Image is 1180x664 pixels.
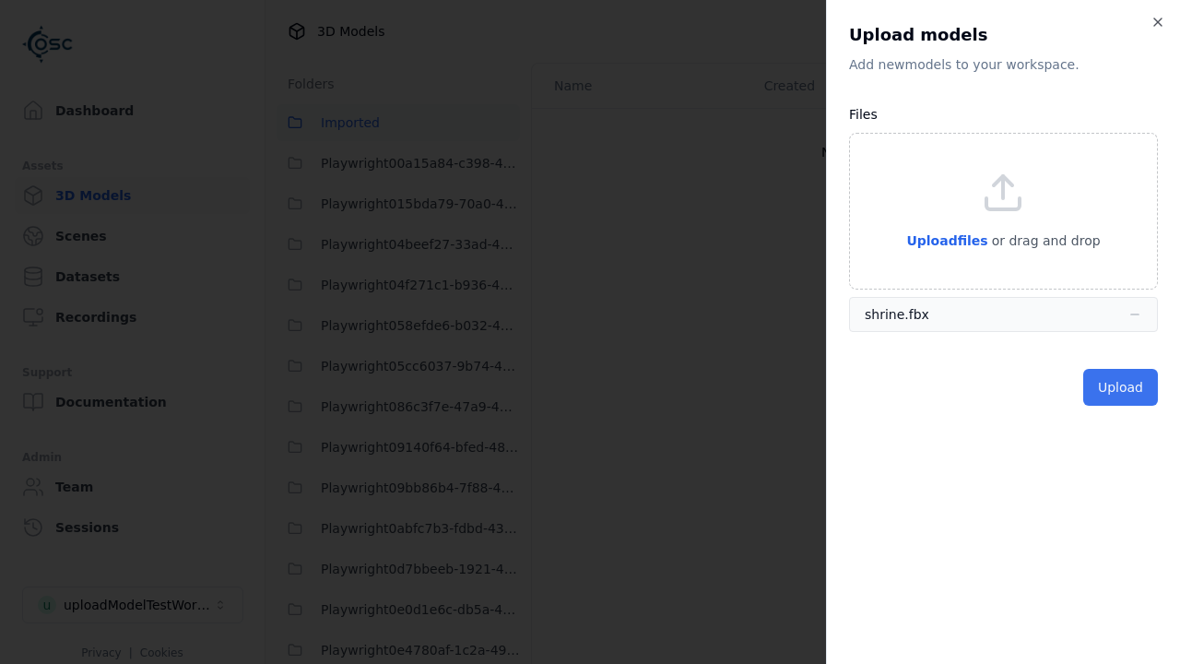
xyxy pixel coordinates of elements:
[849,55,1158,74] p: Add new model s to your workspace.
[1083,369,1158,406] button: Upload
[865,305,929,324] div: shrine.fbx
[988,230,1101,252] p: or drag and drop
[849,22,1158,48] h2: Upload models
[906,233,987,248] span: Upload files
[849,107,878,122] label: Files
